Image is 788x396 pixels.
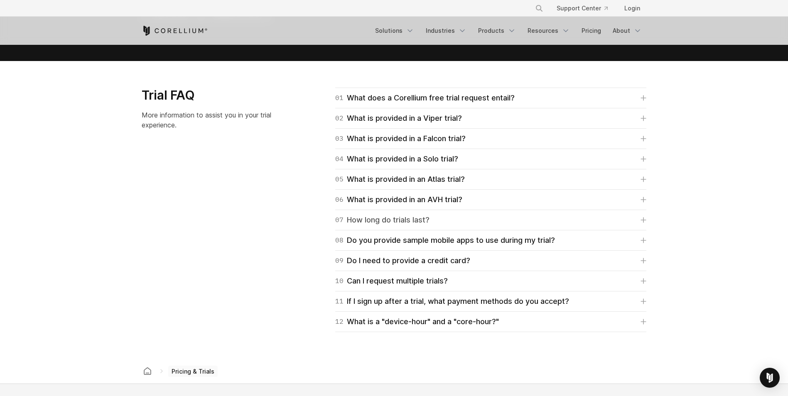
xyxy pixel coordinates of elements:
[335,194,344,205] span: 06
[335,296,569,307] div: If I sign up after a trial, what payment methods do you accept?
[335,316,344,328] span: 12
[335,153,646,165] a: 04What is provided in a Solo trial?
[335,153,458,165] div: What is provided in a Solo trial?
[618,1,647,16] a: Login
[335,296,646,307] a: 11If I sign up after a trial, what payment methods do you accept?
[550,1,614,16] a: Support Center
[335,194,462,205] div: What is provided in an AVH trial?
[421,23,471,38] a: Industries
[335,255,470,266] div: Do I need to provide a credit card?
[335,275,448,287] div: Can I request multiple trials?
[335,112,344,124] span: 02
[523,23,575,38] a: Resources
[335,153,344,165] span: 04
[335,235,646,246] a: 08Do you provide sample mobile apps to use during my trial?
[532,1,547,16] button: Search
[335,92,646,104] a: 01What does a Corellium free trial request entail?
[335,214,430,226] div: How long do trials last?
[760,368,780,388] div: Open Intercom Messenger
[335,214,646,226] a: 07How long do trials last?
[608,23,647,38] a: About
[335,235,555,246] div: Do you provide sample mobile apps to use during my trial?
[335,92,344,104] span: 01
[335,296,344,307] span: 11
[335,316,499,328] div: What is a "device-hour" and a "core-hour?"
[142,88,287,103] h3: Trial FAQ
[335,174,344,185] span: 05
[335,316,646,328] a: 12What is a "device-hour" and a "core-hour?"
[577,23,606,38] a: Pricing
[335,174,646,185] a: 05What is provided in an Atlas trial?
[370,23,647,38] div: Navigation Menu
[335,235,344,246] span: 08
[335,214,344,226] span: 07
[335,275,344,287] span: 10
[335,112,646,124] a: 02What is provided in a Viper trial?
[335,133,466,144] div: What is provided in a Falcon trial?
[525,1,647,16] div: Navigation Menu
[335,174,465,185] div: What is provided in an Atlas trial?
[335,275,646,287] a: 10Can I request multiple trials?
[335,255,344,266] span: 09
[142,110,287,130] p: More information to assist you in your trial experience.
[335,112,462,124] div: What is provided in a Viper trial?
[335,255,646,266] a: 09Do I need to provide a credit card?
[168,366,218,377] span: Pricing & Trials
[473,23,521,38] a: Products
[370,23,419,38] a: Solutions
[140,365,155,377] a: Corellium home
[335,194,646,205] a: 06What is provided in an AVH trial?
[142,26,208,36] a: Corellium Home
[335,92,515,104] div: What does a Corellium free trial request entail?
[335,133,344,144] span: 03
[335,133,646,144] a: 03What is provided in a Falcon trial?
